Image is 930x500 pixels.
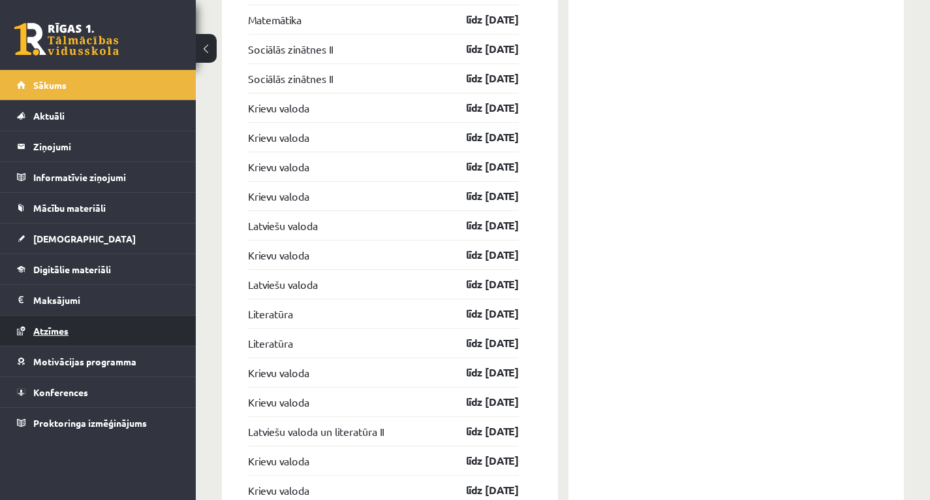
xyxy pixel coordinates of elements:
a: līdz [DATE] [443,453,519,469]
a: Atzīmes [17,316,179,346]
a: Krievu valoda [248,394,309,410]
a: līdz [DATE] [443,482,519,498]
span: Atzīmes [33,325,69,337]
a: līdz [DATE] [443,306,519,322]
a: Literatūra [248,306,293,322]
a: Krievu valoda [248,247,309,263]
span: Digitālie materiāli [33,263,111,275]
a: līdz [DATE] [443,335,519,351]
span: [DEMOGRAPHIC_DATA] [33,233,136,244]
a: līdz [DATE] [443,71,519,86]
span: Motivācijas programma [33,356,136,367]
a: Informatīvie ziņojumi [17,162,179,192]
a: līdz [DATE] [443,247,519,263]
span: Konferences [33,386,88,398]
a: Sociālās zinātnes II [248,71,333,86]
a: līdz [DATE] [443,41,519,57]
a: Krievu valoda [248,482,309,498]
a: [DEMOGRAPHIC_DATA] [17,224,179,254]
a: līdz [DATE] [443,276,519,292]
a: Krievu valoda [248,188,309,204]
a: līdz [DATE] [443,100,519,116]
legend: Informatīvie ziņojumi [33,162,179,192]
a: Krievu valoda [248,100,309,116]
a: Rīgas 1. Tālmācības vidusskola [14,23,119,56]
a: Digitālie materiāli [17,254,179,284]
a: Sociālās zinātnes II [248,41,333,57]
a: Literatūra [248,335,293,351]
a: Krievu valoda [248,129,309,145]
a: Matemātika [248,12,302,27]
a: Mācību materiāli [17,193,179,223]
a: Latviešu valoda [248,218,318,233]
span: Aktuāli [33,110,65,122]
a: līdz [DATE] [443,12,519,27]
a: Konferences [17,377,179,407]
a: līdz [DATE] [443,188,519,204]
a: līdz [DATE] [443,129,519,145]
a: Sākums [17,70,179,100]
span: Mācību materiāli [33,202,106,214]
a: Ziņojumi [17,131,179,161]
a: Krievu valoda [248,453,309,469]
a: Maksājumi [17,285,179,315]
a: līdz [DATE] [443,159,519,175]
a: līdz [DATE] [443,424,519,439]
span: Sākums [33,79,67,91]
a: Latviešu valoda [248,276,318,292]
a: Motivācijas programma [17,346,179,376]
legend: Maksājumi [33,285,179,315]
a: Latviešu valoda un literatūra II [248,424,384,439]
a: līdz [DATE] [443,218,519,233]
a: Krievu valoda [248,159,309,175]
a: Krievu valoda [248,365,309,380]
a: līdz [DATE] [443,365,519,380]
span: Proktoringa izmēģinājums [33,417,147,429]
a: Aktuāli [17,101,179,131]
a: Proktoringa izmēģinājums [17,408,179,438]
a: līdz [DATE] [443,394,519,410]
legend: Ziņojumi [33,131,179,161]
